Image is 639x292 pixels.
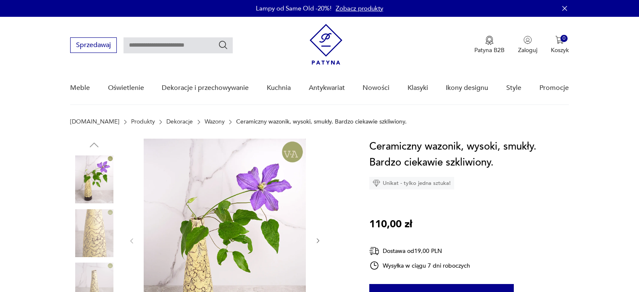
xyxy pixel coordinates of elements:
p: Lampy od Same Old -20%! [256,4,331,13]
img: Ikona koszyka [555,36,564,44]
a: Meble [70,72,90,104]
button: 0Koszyk [551,36,569,54]
a: Wazony [205,118,225,125]
img: Patyna - sklep z meblami i dekoracjami vintage [310,24,342,65]
a: Promocje [539,72,569,104]
p: Ceramiczny wazonik, wysoki, smukły. Bardzo ciekawie szkliwiony. [236,118,407,125]
a: Ikona medaluPatyna B2B [474,36,505,54]
button: Sprzedawaj [70,37,117,53]
a: Antykwariat [309,72,345,104]
a: Kuchnia [267,72,291,104]
p: Koszyk [551,46,569,54]
div: 0 [560,35,568,42]
a: Zobacz produkty [336,4,383,13]
h1: Ceramiczny wazonik, wysoki, smukły. Bardzo ciekawie szkliwiony. [369,139,569,171]
p: Zaloguj [518,46,537,54]
a: Klasyki [408,72,428,104]
button: Zaloguj [518,36,537,54]
a: Produkty [131,118,155,125]
img: Ikona dostawy [369,246,379,256]
a: Ikony designu [446,72,488,104]
a: Nowości [363,72,389,104]
img: Ikona medalu [485,36,494,45]
button: Patyna B2B [474,36,505,54]
a: Dekoracje [166,118,193,125]
button: Szukaj [218,40,228,50]
a: Dekoracje i przechowywanie [162,72,249,104]
a: Oświetlenie [108,72,144,104]
div: Wysyłka w ciągu 7 dni roboczych [369,260,470,271]
img: Zdjęcie produktu Ceramiczny wazonik, wysoki, smukły. Bardzo ciekawie szkliwiony. [70,155,118,203]
p: Patyna B2B [474,46,505,54]
a: [DOMAIN_NAME] [70,118,119,125]
a: Sprzedawaj [70,43,117,49]
img: Zdjęcie produktu Ceramiczny wazonik, wysoki, smukły. Bardzo ciekawie szkliwiony. [70,209,118,257]
div: Dostawa od 19,00 PLN [369,246,470,256]
div: Unikat - tylko jedna sztuka! [369,177,454,189]
p: 110,00 zł [369,216,412,232]
img: Ikona diamentu [373,179,380,187]
a: Style [506,72,521,104]
img: Ikonka użytkownika [523,36,532,44]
